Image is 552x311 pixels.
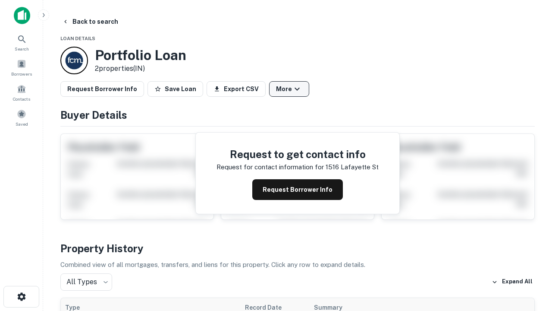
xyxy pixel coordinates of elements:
a: Search [3,31,41,54]
span: Search [15,45,29,52]
p: Combined view of all mortgages, transfers, and liens for this property. Click any row to expand d... [60,260,535,270]
p: Request for contact information for [216,162,324,172]
p: 2 properties (IN) [95,63,186,74]
h4: Buyer Details [60,107,535,123]
span: Loan Details [60,36,95,41]
h4: Request to get contact info [216,146,379,162]
button: Export CSV [207,81,266,97]
a: Contacts [3,81,41,104]
button: More [269,81,309,97]
span: Saved [16,121,28,127]
div: All Types [60,273,112,291]
button: Request Borrower Info [60,81,144,97]
a: Borrowers [3,56,41,79]
button: Expand All [489,276,535,289]
span: Borrowers [11,70,32,77]
a: Saved [3,106,41,129]
button: Back to search [59,14,122,29]
h4: Property History [60,241,535,256]
span: Contacts [13,95,30,102]
button: Save Loan [147,81,203,97]
p: 1516 lafayette st [326,162,379,172]
button: Request Borrower Info [252,179,343,200]
img: capitalize-icon.png [14,7,30,24]
h3: Portfolio Loan [95,47,186,63]
iframe: Chat Widget [509,214,552,256]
